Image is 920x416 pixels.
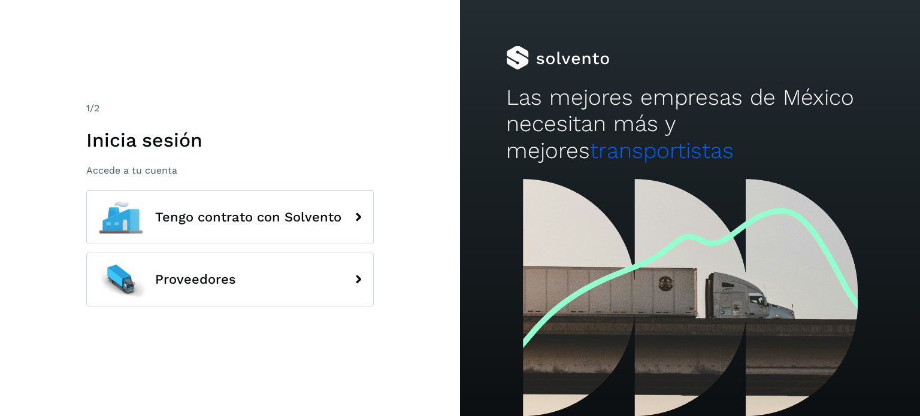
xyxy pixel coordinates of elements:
[86,190,374,244] button: Tengo contrato con Solvento
[155,272,236,287] span: Proveedores
[86,165,374,176] p: Accede a tu cuenta
[86,102,90,114] span: 1
[86,129,374,151] h1: Inicia sesión
[506,84,874,164] h2: Las mejores empresas de México necesitan más y mejores
[155,210,341,224] span: Tengo contrato con Solvento
[86,253,374,306] button: Proveedores
[86,101,374,116] div: /2
[590,138,734,163] span: transportistas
